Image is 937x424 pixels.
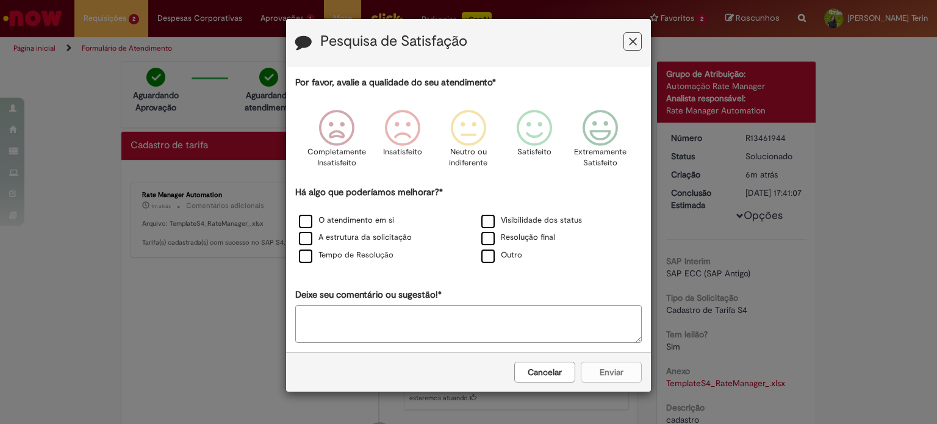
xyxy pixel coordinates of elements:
[383,146,422,158] p: Insatisfeito
[503,101,565,184] div: Satisfeito
[569,101,631,184] div: Extremamente Satisfeito
[514,362,575,383] button: Cancelar
[372,101,434,184] div: Insatisfeito
[437,101,500,184] div: Neutro ou indiferente
[295,186,642,265] div: Há algo que poderíamos melhorar?*
[481,215,582,226] label: Visibilidade dos status
[320,34,467,49] label: Pesquisa de Satisfação
[574,146,626,169] p: Extremamente Satisfeito
[517,146,551,158] p: Satisfeito
[299,232,412,243] label: A estrutura da solicitação
[447,146,490,169] p: Neutro ou indiferente
[299,215,394,226] label: O atendimento em si
[481,232,555,243] label: Resolução final
[307,146,366,169] p: Completamente Insatisfeito
[295,76,496,89] label: Por favor, avalie a qualidade do seu atendimento*
[305,101,367,184] div: Completamente Insatisfeito
[481,250,522,261] label: Outro
[295,289,442,301] label: Deixe seu comentário ou sugestão!*
[299,250,393,261] label: Tempo de Resolução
